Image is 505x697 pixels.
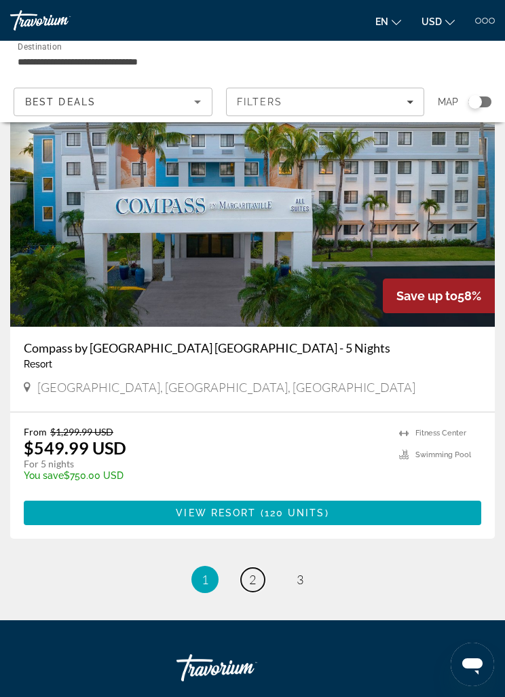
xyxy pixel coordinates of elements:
a: Travorium [10,10,112,31]
span: Best Deals [25,96,96,107]
span: Map [438,92,458,111]
div: 58% [383,279,495,313]
span: en [375,16,388,27]
span: [GEOGRAPHIC_DATA], [GEOGRAPHIC_DATA], [GEOGRAPHIC_DATA] [37,380,415,395]
span: $1,299.99 USD [50,426,113,437]
button: Filters [226,88,425,116]
span: View Resort [176,507,256,518]
button: Change currency [422,12,455,31]
span: ( ) [256,507,329,518]
span: 3 [297,572,303,587]
span: From [24,426,47,437]
button: View Resort(120 units) [24,501,481,525]
span: You save [24,470,64,481]
span: 1 [202,572,208,587]
a: Compass by [GEOGRAPHIC_DATA] [GEOGRAPHIC_DATA] - 5 Nights [24,340,481,355]
mat-select: Sort by [25,94,201,110]
span: Resort [24,359,52,370]
button: Change language [375,12,401,31]
img: Compass by Margaritaville Hotel Naples - 5 Nights [10,109,495,327]
span: 120 units [265,507,325,518]
p: $750.00 USD [24,470,386,481]
p: $549.99 USD [24,437,126,458]
span: Swimming Pool [415,450,471,459]
span: Destination [18,41,62,51]
span: Fitness Center [415,429,466,437]
span: Filters [237,96,283,107]
iframe: Button to launch messaging window [451,643,494,686]
nav: Pagination [10,566,495,593]
span: USD [422,16,442,27]
span: Save up to [396,289,457,303]
span: 2 [249,572,256,587]
a: Go Home [176,647,312,688]
p: For 5 nights [24,458,386,470]
input: Select destination [18,54,324,70]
